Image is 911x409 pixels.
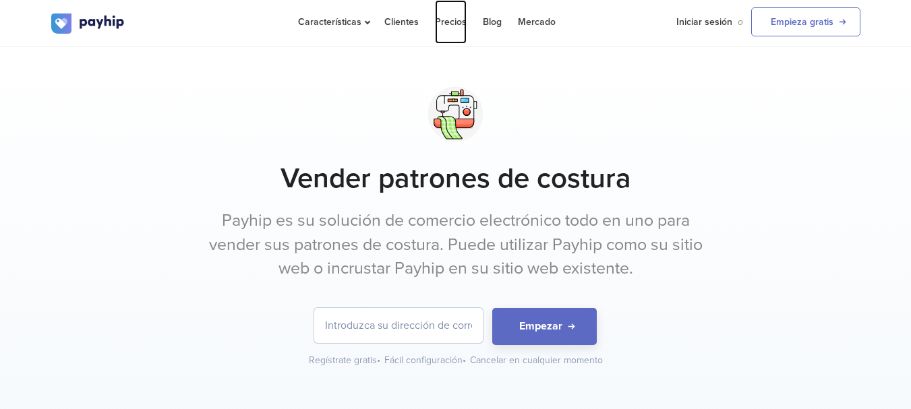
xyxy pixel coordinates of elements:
[203,209,709,281] p: Payhip es su solución de comercio electrónico todo en uno para vender sus patrones de costura. Pu...
[470,354,603,367] div: Cancelar en cualquier momento
[51,13,125,34] img: logo.svg
[314,308,483,343] input: Introduzca su dirección de correo electrónico
[377,354,380,366] span: •
[51,162,860,195] h1: Vender patrones de costura
[384,354,467,367] div: Fácil configuración
[492,308,597,345] button: Empezar
[751,7,860,36] a: Empieza gratis
[309,354,382,367] div: Regístrate gratis
[421,80,490,148] img: svg+xml;utf8,%3Csvg%20viewBox%3D%220%200%20100%20100%22%20xmlns%3D%22http%3A%2F%2Fwww.w3.org%2F20...
[463,354,466,366] span: •
[298,16,368,28] span: Características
